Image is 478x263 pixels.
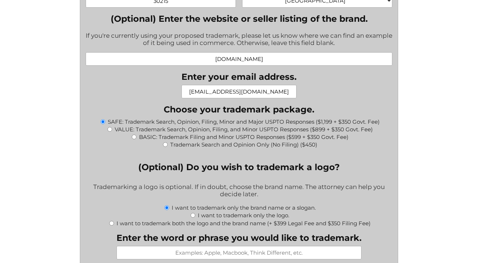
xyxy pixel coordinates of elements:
label: (Optional) Enter the website or seller listing of the brand. [86,13,392,24]
label: I want to trademark only the brand name or a slogan. [172,204,316,211]
input: Examples: techstuff.com, techstuff.com/shop [86,52,392,66]
label: VALUE: Trademark Search, Opinion, Filing, and Minor USPTO Responses ($899 + $350 Govt. Fee) [115,126,373,133]
label: Enter the word or phrase you would like to trademark. [117,233,361,243]
div: Trademarking a logo is optional. If in doubt, choose the brand name. The attorney can help you de... [86,178,392,204]
label: I want to trademark both the logo and the brand name (+ $399 Legal Fee and $350 Filing Fee) [117,220,371,227]
div: If you're currently using your proposed trademark, please let us know where we can find an exampl... [86,27,392,52]
label: I want to trademark only the logo. [198,212,289,219]
input: Examples: Apple, Macbook, Think Different, etc. [117,246,361,259]
label: BASIC: Trademark Filing and Minor USPTO Responses ($599 + $350 Govt. Fee) [139,133,348,140]
legend: (Optional) Do you wish to trademark a logo? [138,162,340,172]
legend: Choose your trademark package. [164,104,314,115]
label: Trademark Search and Opinion Only (No Filing) ($450) [170,141,317,148]
label: SAFE: Trademark Search, Opinion, Filing, Minor and Major USPTO Responses ($1,199 + $350 Govt. Fee) [108,118,380,125]
label: Enter your email address. [181,71,297,82]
